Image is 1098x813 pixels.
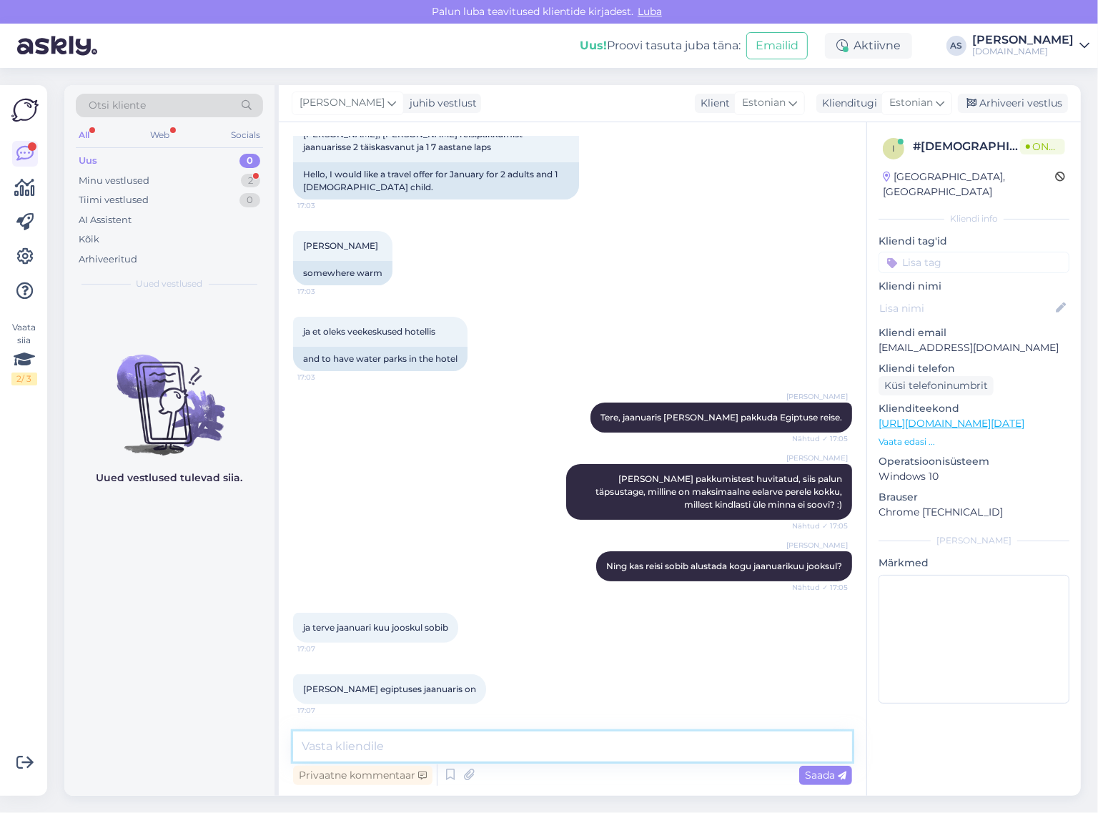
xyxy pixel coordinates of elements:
[879,534,1069,547] div: [PERSON_NAME]
[404,96,477,111] div: juhib vestlust
[786,540,848,551] span: [PERSON_NAME]
[11,373,37,385] div: 2 / 3
[239,193,260,207] div: 0
[297,372,351,383] span: 17:03
[892,143,895,154] span: i
[913,138,1020,155] div: # [DEMOGRAPHIC_DATA]
[879,234,1069,249] p: Kliendi tag'id
[293,261,392,285] div: somewhere warm
[76,126,92,144] div: All
[879,212,1069,225] div: Kliendi info
[958,94,1068,113] div: Arhiveeri vestlus
[300,95,385,111] span: [PERSON_NAME]
[303,622,448,633] span: ja terve jaanuari kuu jooskul sobib
[79,252,137,267] div: Arhiveeritud
[600,412,842,423] span: Tere, jaanuaris [PERSON_NAME] pakkuda Egiptuse reise.
[879,325,1069,340] p: Kliendi email
[595,473,844,510] span: [PERSON_NAME] pakkumistest huvitatud, siis palun täpsustage, milline on maksimaalne eelarve perel...
[972,34,1089,57] a: [PERSON_NAME][DOMAIN_NAME]
[64,329,274,458] img: No chats
[79,174,149,188] div: Minu vestlused
[293,162,579,199] div: Hello, I would like a travel offer for January for 2 adults and 1 [DEMOGRAPHIC_DATA] child.
[79,154,97,168] div: Uus
[297,200,351,211] span: 17:03
[97,470,243,486] p: Uued vestlused tulevad siia.
[241,174,260,188] div: 2
[297,644,351,654] span: 17:07
[580,37,741,54] div: Proovi tasuta juba täna:
[879,435,1069,448] p: Vaata edasi ...
[889,95,933,111] span: Estonian
[89,98,146,113] span: Otsi kliente
[879,401,1069,416] p: Klienditeekond
[879,340,1069,355] p: [EMAIL_ADDRESS][DOMAIN_NAME]
[297,705,351,716] span: 17:07
[11,97,39,124] img: Askly Logo
[946,36,966,56] div: AS
[792,521,848,531] span: Nähtud ✓ 17:05
[79,213,132,227] div: AI Assistent
[79,232,99,247] div: Kõik
[228,126,263,144] div: Socials
[239,154,260,168] div: 0
[695,96,730,111] div: Klient
[879,300,1053,316] input: Lisa nimi
[879,454,1069,469] p: Operatsioonisüsteem
[879,556,1069,571] p: Märkmed
[297,286,351,297] span: 17:03
[883,169,1055,199] div: [GEOGRAPHIC_DATA], [GEOGRAPHIC_DATA]
[303,326,435,337] span: ja et oleks veekeskused hotellis
[580,39,607,52] b: Uus!
[79,193,149,207] div: Tiimi vestlused
[879,252,1069,273] input: Lisa tag
[972,46,1074,57] div: [DOMAIN_NAME]
[293,766,432,785] div: Privaatne kommentaar
[972,34,1074,46] div: [PERSON_NAME]
[786,391,848,402] span: [PERSON_NAME]
[879,361,1069,376] p: Kliendi telefon
[792,582,848,593] span: Nähtud ✓ 17:05
[606,561,842,571] span: Ning kas reisi sobib alustada kogu jaanuarikuu jooksul?
[148,126,173,144] div: Web
[879,505,1069,520] p: Chrome [TECHNICAL_ID]
[786,453,848,463] span: [PERSON_NAME]
[11,321,37,385] div: Vaata siia
[879,417,1024,430] a: [URL][DOMAIN_NAME][DATE]
[805,769,846,782] span: Saada
[742,95,786,111] span: Estonian
[633,5,666,18] span: Luba
[792,433,848,444] span: Nähtud ✓ 17:05
[293,347,468,371] div: and to have water parks in the hotel
[1020,139,1065,154] span: Online
[816,96,877,111] div: Klienditugi
[746,32,808,59] button: Emailid
[137,277,203,290] span: Uued vestlused
[879,469,1069,484] p: Windows 10
[879,490,1069,505] p: Brauser
[303,684,476,694] span: [PERSON_NAME] egiptuses jaanuaris on
[303,240,378,251] span: [PERSON_NAME]
[825,33,912,59] div: Aktiivne
[879,279,1069,294] p: Kliendi nimi
[879,376,994,395] div: Küsi telefoninumbrit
